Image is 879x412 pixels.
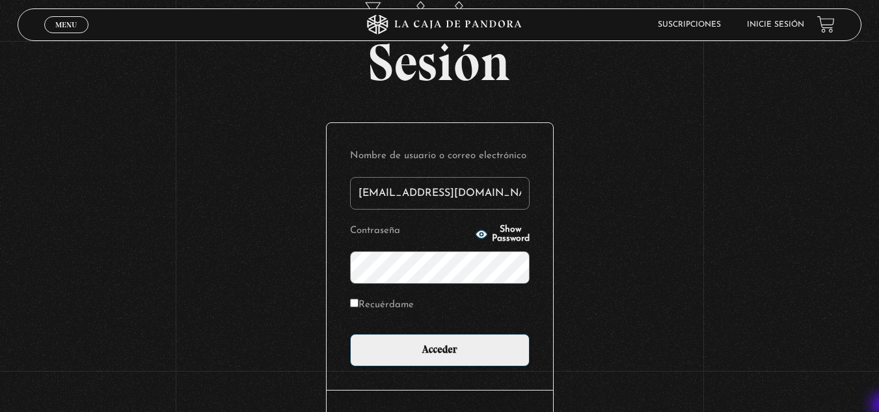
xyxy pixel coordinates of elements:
a: Suscripciones [658,21,721,29]
label: Contraseña [350,221,471,241]
span: Cerrar [51,31,81,40]
span: Show Password [492,225,530,243]
label: Nombre de usuario o correo electrónico [350,146,530,167]
span: Menu [55,21,77,29]
label: Recuérdame [350,295,414,316]
a: View your shopping cart [817,16,835,33]
a: Inicie sesión [747,21,804,29]
input: Recuérdame [350,299,358,307]
button: Show Password [475,225,530,243]
input: Acceder [350,334,530,366]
